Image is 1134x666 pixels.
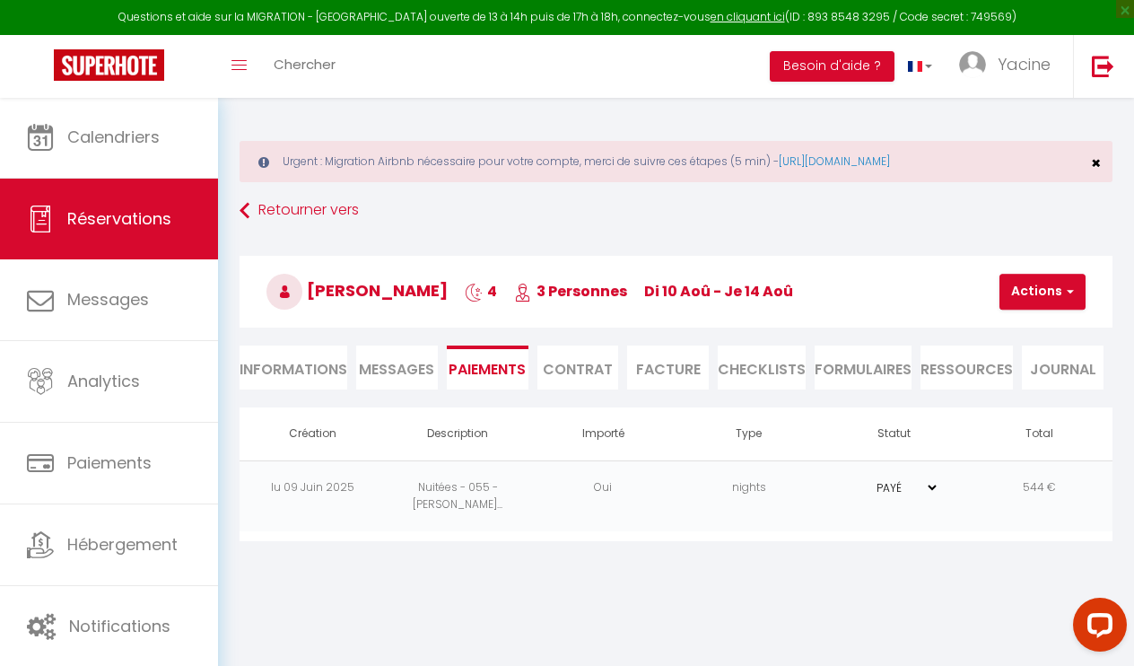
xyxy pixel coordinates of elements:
[530,407,676,460] th: Importé
[998,53,1051,75] span: Yacine
[822,407,967,460] th: Statut
[67,126,160,148] span: Calendriers
[967,460,1112,531] td: 544 €
[240,460,385,531] td: lu 09 Juin 2025
[1091,155,1101,171] button: Close
[711,9,785,24] a: en cliquant ici
[385,460,530,531] td: Nuitées - 055 - [PERSON_NAME]...
[920,346,1013,390] li: Ressources
[627,346,709,390] li: Facture
[359,359,434,380] span: Messages
[465,281,497,302] span: 4
[274,55,336,74] span: Chercher
[676,460,821,531] td: nights
[999,274,1086,310] button: Actions
[946,35,1073,98] a: ... Yacine
[676,407,821,460] th: Type
[644,281,793,302] span: di 10 Aoû - je 14 Aoû
[1092,55,1114,77] img: logout
[770,51,894,82] button: Besoin d'aide ?
[815,346,912,390] li: FORMULAIRES
[1091,152,1101,174] span: ×
[514,281,627,302] span: 3 Personnes
[537,346,619,390] li: Contrat
[69,615,170,637] span: Notifications
[54,49,164,81] img: Super Booking
[1022,346,1103,390] li: Journal
[530,460,676,531] td: Oui
[266,279,448,302] span: [PERSON_NAME]
[67,207,171,230] span: Réservations
[779,153,890,169] a: [URL][DOMAIN_NAME]
[967,407,1112,460] th: Total
[240,195,1112,227] a: Retourner vers
[718,346,806,390] li: CHECKLISTS
[67,288,149,311] span: Messages
[385,407,530,460] th: Description
[447,346,528,390] li: Paiements
[240,346,347,390] li: Informations
[240,141,1112,182] div: Urgent : Migration Airbnb nécessaire pour votre compte, merci de suivre ces étapes (5 min) -
[1059,591,1134,666] iframe: LiveChat chat widget
[67,451,152,474] span: Paiements
[260,35,349,98] a: Chercher
[240,407,385,460] th: Création
[959,51,986,78] img: ...
[67,533,178,556] span: Hébergement
[67,370,140,392] span: Analytics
